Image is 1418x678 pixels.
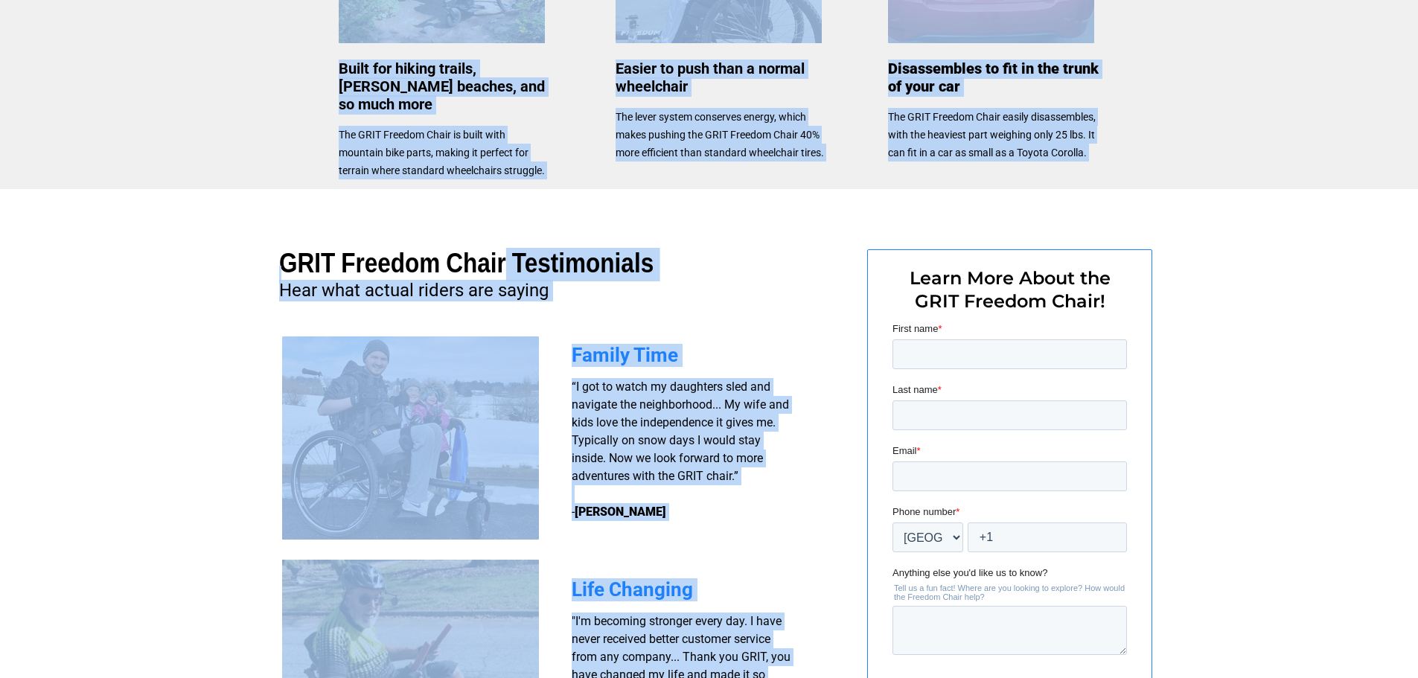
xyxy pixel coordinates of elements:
[575,505,666,519] strong: [PERSON_NAME]
[888,60,1099,95] span: Disassembles to fit in the trunk of your car
[572,578,693,601] span: Life Changing
[339,129,545,176] span: The GRIT Freedom Chair is built with mountain bike parts, making it perfect for terrain where sta...
[910,267,1111,312] span: Learn More About the GRIT Freedom Chair!
[616,60,805,95] span: Easier to push than a normal wheelchair
[279,280,549,301] span: Hear what actual riders are saying
[339,60,545,113] span: Built for hiking trails, [PERSON_NAME] beaches, and so much more
[279,248,654,278] span: GRIT Freedom Chair Testimonials
[888,111,1096,159] span: The GRIT Freedom Chair easily disassembles, with the heaviest part weighing only 25 lbs. It can f...
[616,111,824,159] span: The lever system conserves energy, which makes pushing the GRIT Freedom Chair 40% more efficient ...
[572,344,678,366] span: Family Time
[572,380,789,519] span: “I got to watch my daughters sled and navigate the neighborhood... My wife and kids love the inde...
